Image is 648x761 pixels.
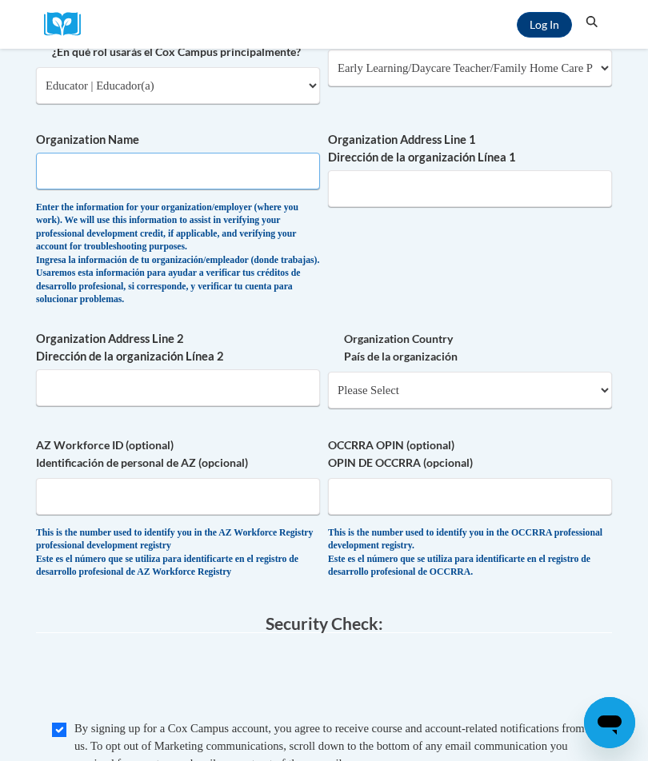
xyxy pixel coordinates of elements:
[44,12,92,37] a: Cox Campus
[328,436,612,472] label: OCCRRA OPIN (optional) OPIN DE OCCRRA (opcional)
[266,613,383,633] span: Security Check:
[36,330,320,365] label: Organization Address Line 2 Dirección de la organización Línea 2
[202,649,446,711] iframe: reCAPTCHA
[580,13,604,32] button: Search
[36,527,320,580] div: This is the number used to identify you in the AZ Workforce Registry professional development reg...
[328,527,612,580] div: This is the number used to identify you in the OCCRRA professional development registry. Este es ...
[36,201,320,306] div: Enter the information for your organization/employer (where you work). We will use this informati...
[584,697,635,748] iframe: Button to launch messaging window
[36,436,320,472] label: AZ Workforce ID (optional) Identificación de personal de AZ (opcional)
[36,369,320,406] input: Metadata input
[44,12,92,37] img: Logo brand
[36,131,320,149] label: Organization Name
[328,170,612,207] input: Metadata input
[328,131,612,166] label: Organization Address Line 1 Dirección de la organización Línea 1
[36,153,320,189] input: Metadata input
[328,330,612,365] label: Organization Country País de la organización
[517,12,572,38] a: Log In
